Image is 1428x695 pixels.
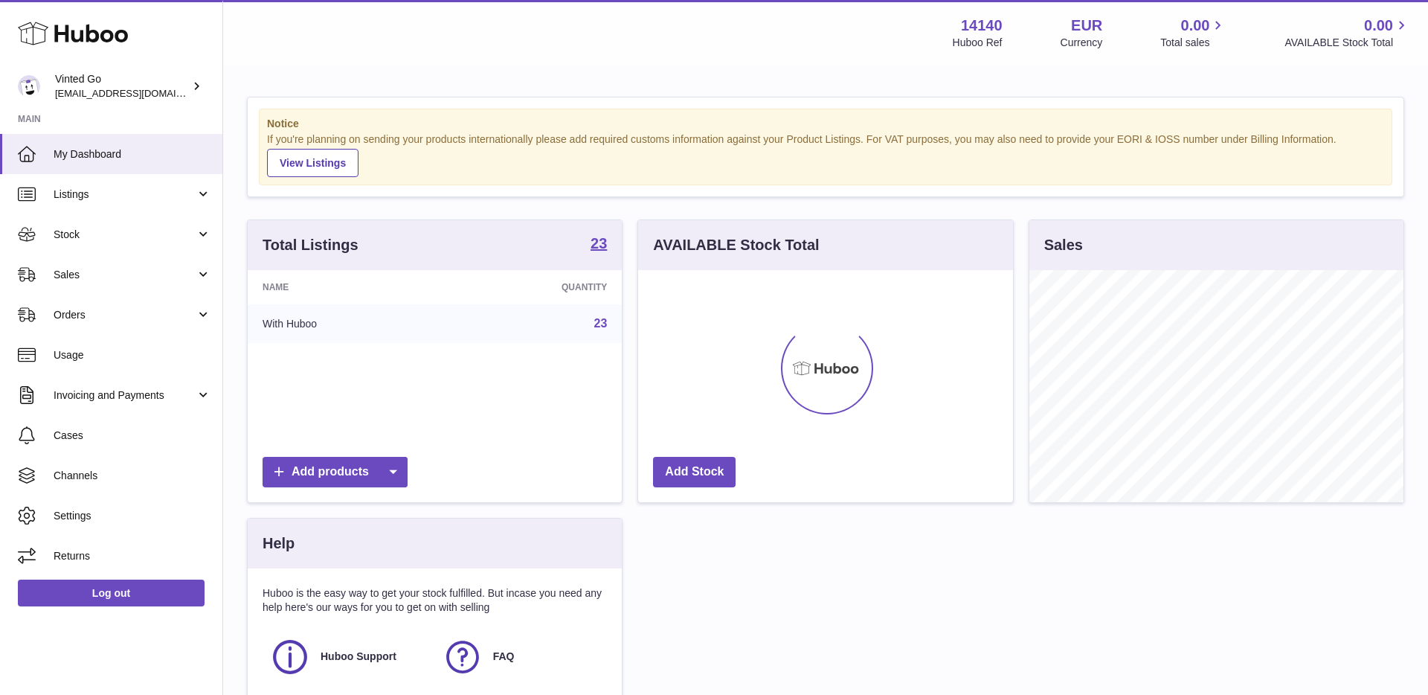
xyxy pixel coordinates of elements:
[54,549,211,563] span: Returns
[54,147,211,161] span: My Dashboard
[18,580,205,606] a: Log out
[248,304,446,343] td: With Huboo
[54,228,196,242] span: Stock
[1181,16,1210,36] span: 0.00
[263,457,408,487] a: Add products
[446,270,623,304] th: Quantity
[55,87,219,99] span: [EMAIL_ADDRESS][DOMAIN_NAME]
[321,650,396,664] span: Huboo Support
[54,348,211,362] span: Usage
[55,72,189,100] div: Vinted Go
[270,637,428,677] a: Huboo Support
[267,132,1384,177] div: If you're planning on sending your products internationally please add required customs informati...
[263,235,358,255] h3: Total Listings
[443,637,600,677] a: FAQ
[1061,36,1103,50] div: Currency
[54,308,196,322] span: Orders
[54,388,196,403] span: Invoicing and Payments
[961,16,1003,36] strong: 14140
[591,236,607,251] strong: 23
[248,270,446,304] th: Name
[18,75,40,97] img: giedre.bartusyte@vinted.com
[267,149,358,177] a: View Listings
[263,586,607,615] p: Huboo is the easy way to get your stock fulfilled. But incase you need any help here's our ways f...
[1160,36,1226,50] span: Total sales
[54,429,211,443] span: Cases
[54,509,211,523] span: Settings
[953,36,1003,50] div: Huboo Ref
[1284,36,1410,50] span: AVAILABLE Stock Total
[54,469,211,483] span: Channels
[1160,16,1226,50] a: 0.00 Total sales
[1364,16,1393,36] span: 0.00
[594,317,608,330] a: 23
[653,235,819,255] h3: AVAILABLE Stock Total
[1071,16,1102,36] strong: EUR
[54,188,196,202] span: Listings
[1044,235,1083,255] h3: Sales
[591,236,607,254] a: 23
[267,117,1384,131] strong: Notice
[653,457,736,487] a: Add Stock
[1284,16,1410,50] a: 0.00 AVAILABLE Stock Total
[263,534,295,554] h3: Help
[493,650,515,664] span: FAQ
[54,268,196,282] span: Sales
